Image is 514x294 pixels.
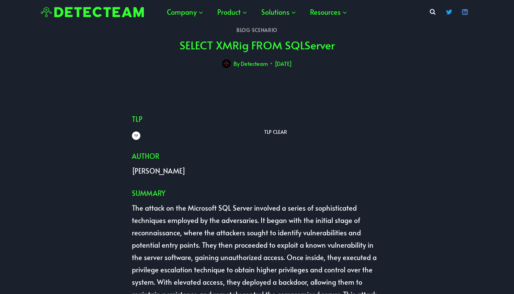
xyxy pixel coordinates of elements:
p: TLP CLEAR [264,128,382,137]
time: [DATE] [275,59,292,69]
h2: TLP [132,114,382,124]
span: Product [217,6,248,18]
a: Product [210,2,254,22]
span: Solutions [261,6,296,18]
a: Twitter [442,5,456,19]
span: · [237,27,277,33]
span: Resources [310,6,347,18]
h2: Author [132,151,382,161]
a: Linkedin [458,5,472,19]
img: Detecteam [41,7,144,17]
a: Scenario [252,27,277,33]
h1: SELECT XMRig FROM SQLServer [180,37,335,53]
a: Solutions [254,2,303,22]
button: View Search Form [426,6,439,18]
button: TLP [132,131,140,140]
nav: Primary [160,2,354,22]
a: Resources [303,2,354,22]
a: Company [160,2,210,22]
p: [PERSON_NAME] [132,165,382,177]
span: By [233,59,240,69]
span: Company [167,6,204,18]
h2: Summary [132,188,382,198]
a: Blog [237,27,250,33]
img: Avatar photo [222,59,231,68]
a: Author image [222,59,231,68]
a: Detecteam [241,60,268,67]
